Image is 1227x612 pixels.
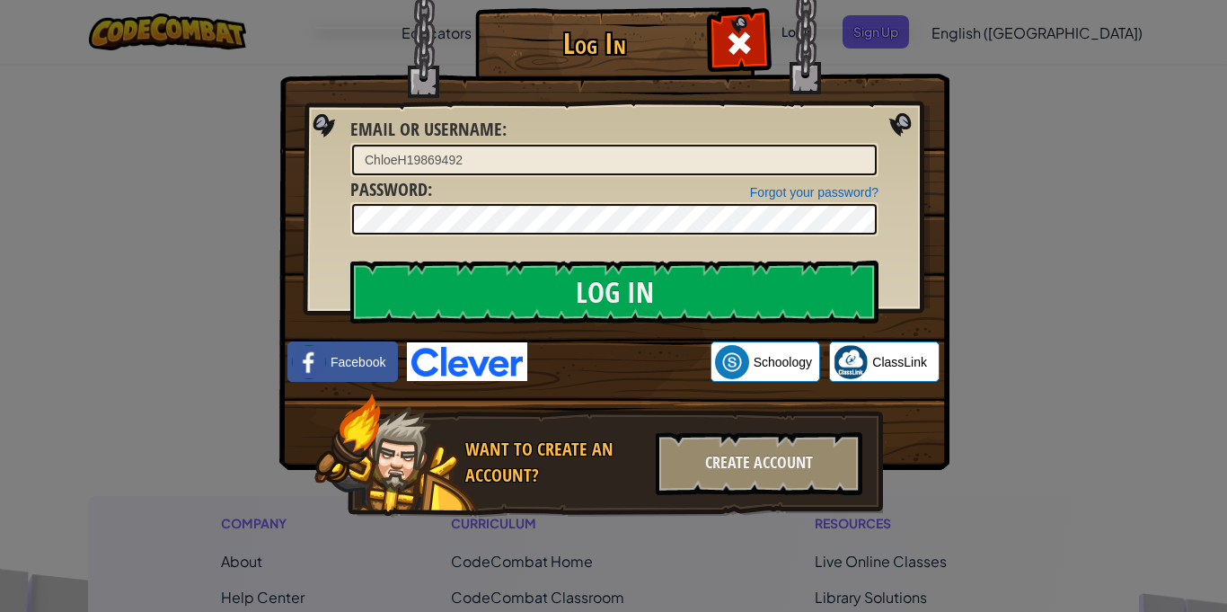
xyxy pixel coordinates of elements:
div: Create Account [656,432,862,495]
img: schoology.png [715,345,749,379]
span: Email or Username [350,117,502,141]
img: clever-logo-blue.png [407,342,527,381]
span: ClassLink [872,353,927,371]
iframe: Sign in with Google Button [527,342,711,382]
span: Facebook [331,353,385,371]
span: Password [350,177,428,201]
img: classlink-logo-small.png [834,345,868,379]
input: Log In [350,261,878,324]
label: : [350,117,507,143]
span: Schoology [754,353,812,371]
div: Want to create an account? [465,437,645,488]
h1: Log In [480,28,709,59]
img: facebook_small.png [292,345,326,379]
label: : [350,177,432,203]
a: Forgot your password? [750,185,878,200]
